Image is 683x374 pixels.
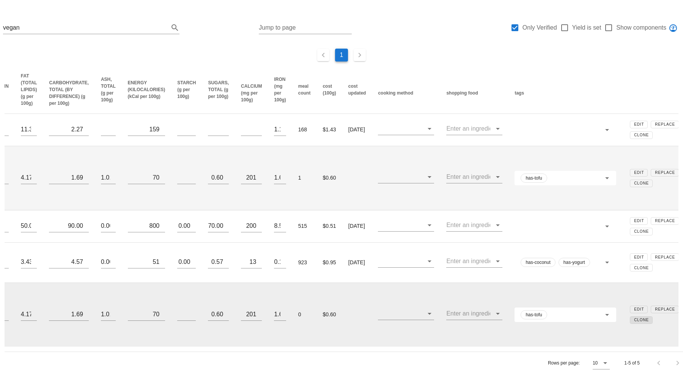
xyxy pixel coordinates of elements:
[526,258,550,267] span: has-coconut
[634,266,649,270] span: Clone
[235,73,268,114] th: CALCIUM (mg per 100g): Not sorted. Activate to sort ascending.
[634,318,649,322] span: Clone
[526,174,542,182] span: has-tofu
[593,360,598,366] div: 10
[208,80,229,99] span: SUGARS, TOTAL (g per 100g)
[268,73,292,114] th: IRON (mg per 100g): Not sorted. Activate to sort ascending.
[274,77,286,103] span: IRON (mg per 100g)
[630,228,653,235] button: Clone
[634,255,644,259] span: Edit
[43,73,94,114] th: CARBOHYDRATE, TOTAL (BY DIFFERENCE) (g per 100g): Not sorted. Activate to sort ascending.
[634,122,644,126] span: Edit
[342,210,372,243] td: [DATE]
[630,316,653,324] button: Clone
[292,146,317,210] td: 1
[655,307,675,311] span: Replace
[49,80,88,106] span: CARBOHYDRATE, TOTAL (BY DIFFERENCE) (g per 100g)
[522,24,557,32] label: Only Verified
[372,73,440,114] th: cooking method: Not sorted. Activate to sort ascending.
[630,264,653,271] button: Clone
[630,131,653,139] button: Clone
[630,169,648,177] button: Edit
[316,146,342,210] td: $0.60
[593,357,610,369] div: 10Rows per page:
[202,73,235,114] th: SUGARS, TOTAL (g per 100g): Not sorted. Activate to sort ascending.
[515,90,524,96] span: tags
[101,77,116,103] span: ASH, TOTAL (g per 100g)
[95,73,122,114] th: ASH, TOTAL (g per 100g): Not sorted. Activate to sort ascending.
[651,121,679,128] button: Replace
[634,133,649,137] span: Clone
[446,219,490,231] input: Enter an ingredient to search
[634,219,644,223] span: Edit
[128,80,165,99] span: ENERGY (KILOCALORIES) (kCal per 100g)
[335,49,348,62] button: Current Page, Page 1
[655,170,675,175] span: Replace
[651,217,679,225] button: Replace
[634,229,649,234] span: Clone
[508,73,622,114] th: tags
[616,24,666,32] label: Show components
[630,121,648,128] button: Edit
[651,253,679,261] button: Replace
[122,73,172,114] th: ENERGY (KILOCALORIES) (kCal per 100g): Not sorted. Activate to sort ascending.
[316,283,342,347] td: $0.60
[21,73,37,106] span: FAT (TOTAL LIPIDS) (g per 100g)
[526,311,542,319] span: has-tofu
[292,243,317,283] td: 923
[446,90,478,96] span: shopping food
[241,84,262,103] span: CALCIUM (mg per 100g)
[572,24,601,32] label: Yield is set
[634,170,644,175] span: Edit
[446,123,490,135] input: Enter an ingredient to search
[292,73,317,114] th: meal count: Not sorted. Activate to sort ascending.
[446,308,490,320] input: Enter an ingredient to search
[651,169,679,177] button: Replace
[446,255,490,267] input: Enter an ingredient to search
[177,80,196,99] span: STARCH (g per 100g)
[446,171,490,183] input: Enter an ingredient to search
[634,181,649,185] span: Clone
[651,306,679,313] button: Replace
[15,73,43,114] th: FAT (TOTAL LIPIDS) (g per 100g): Not sorted. Activate to sort ascending.
[8,47,675,63] nav: Pagination Navigation
[342,114,372,146] td: [DATE]
[624,360,640,366] div: 1-5 of 5
[316,243,342,283] td: $0.95
[292,210,317,243] td: 515
[655,122,675,126] span: Replace
[292,283,317,347] td: 0
[548,352,610,374] div: Rows per page:
[440,73,508,114] th: shopping food: Not sorted. Activate to sort ascending.
[630,253,648,261] button: Edit
[655,219,675,223] span: Replace
[563,258,585,267] span: has-yogurt
[348,84,366,96] span: cost updated
[630,217,648,225] button: Edit
[298,84,311,96] span: meal count
[316,114,342,146] td: $1.43
[634,307,644,311] span: Edit
[292,114,317,146] td: 168
[655,255,675,259] span: Replace
[630,306,648,313] button: Edit
[323,84,336,96] span: cost (100g)
[342,243,372,283] td: [DATE]
[171,73,202,114] th: STARCH (g per 100g): Not sorted. Activate to sort ascending.
[378,90,413,96] span: cooking method
[316,73,342,114] th: cost (100g): Not sorted. Activate to sort ascending.
[630,180,653,187] button: Clone
[342,73,372,114] th: cost updated: Not sorted. Activate to sort ascending.
[316,210,342,243] td: $0.51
